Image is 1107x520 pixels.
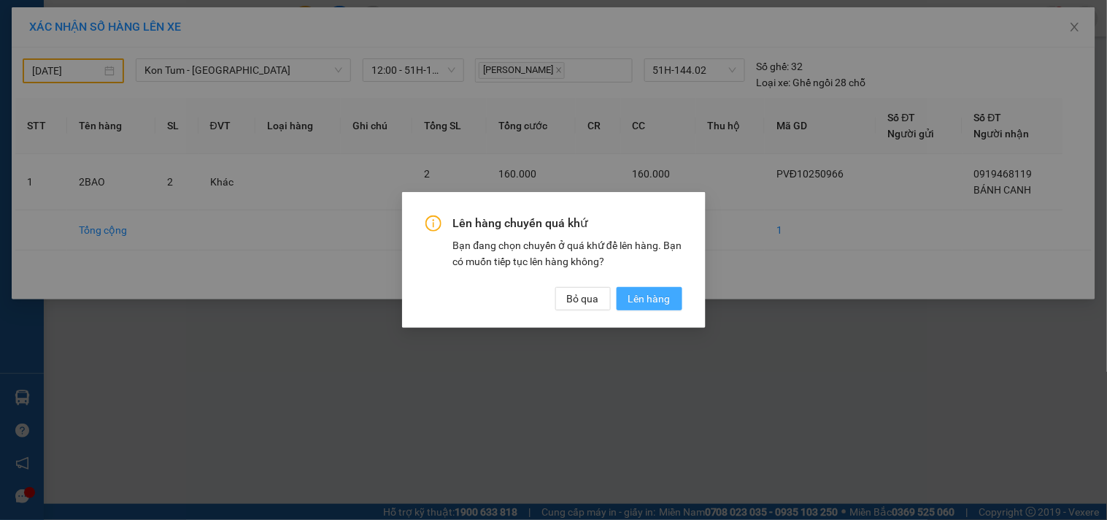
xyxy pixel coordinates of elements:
span: Lên hàng chuyến quá khứ [453,215,682,232]
div: Bạn đang chọn chuyến ở quá khứ để lên hàng. Bạn có muốn tiếp tục lên hàng không? [453,237,682,269]
span: Bỏ qua [567,291,599,307]
span: info-circle [425,215,441,232]
button: Bỏ qua [555,287,611,310]
span: Lên hàng [628,291,671,307]
button: Lên hàng [617,287,682,310]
